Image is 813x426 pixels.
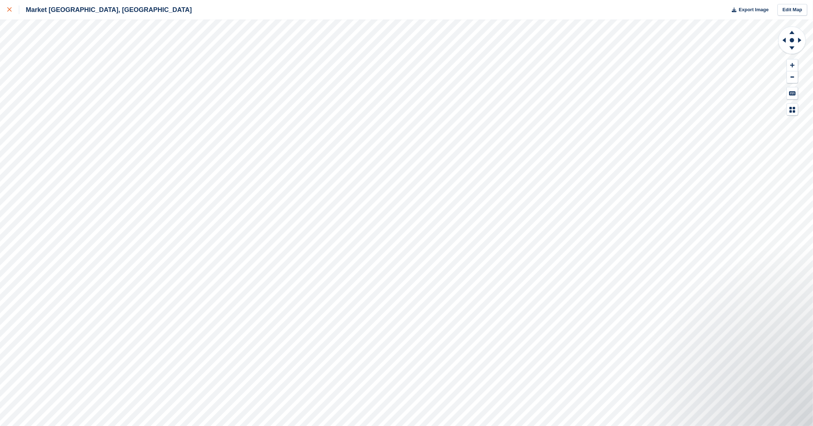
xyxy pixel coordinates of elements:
button: Zoom Out [787,71,798,83]
button: Keyboard Shortcuts [787,87,798,99]
span: Export Image [739,6,768,13]
button: Map Legend [787,104,798,116]
button: Export Image [727,4,769,16]
div: Market [GEOGRAPHIC_DATA], [GEOGRAPHIC_DATA] [19,5,192,14]
a: Edit Map [777,4,807,16]
button: Zoom In [787,59,798,71]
